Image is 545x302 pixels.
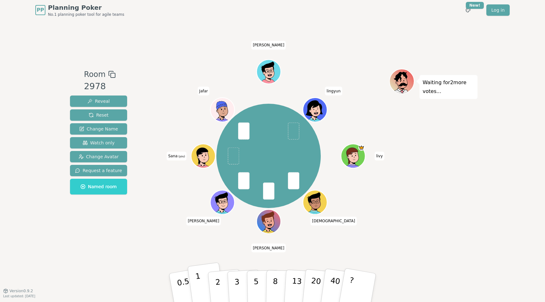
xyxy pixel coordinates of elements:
button: Reveal [70,96,127,107]
button: New! [462,4,474,16]
span: Reveal [87,98,110,104]
span: Click to change your name [375,152,384,160]
span: Change Avatar [79,154,119,160]
button: Watch only [70,137,127,148]
span: Room [84,69,105,80]
span: Watch only [83,140,115,146]
button: Version0.9.2 [3,288,33,293]
div: 2978 [84,80,115,93]
span: No.1 planning poker tool for agile teams [48,12,124,17]
span: Click to change your name [167,152,186,160]
p: Waiting for 2 more votes... [423,78,474,96]
button: Change Avatar [70,151,127,162]
button: Change Name [70,123,127,135]
span: Named room [80,183,117,190]
a: Log in [486,4,510,16]
button: Reset [70,109,127,121]
span: Click to change your name [251,243,286,252]
span: Click to change your name [310,217,356,225]
span: Click to change your name [186,217,221,225]
span: Click to change your name [251,41,286,49]
a: PPPlanning PokerNo.1 planning poker tool for agile teams [35,3,124,17]
span: Click to change your name [198,86,209,95]
span: PP [37,6,44,14]
span: Version 0.9.2 [9,288,33,293]
div: New! [466,2,484,9]
span: Change Name [79,126,118,132]
button: Named room [70,179,127,195]
span: Last updated: [DATE] [3,294,35,298]
button: Click to change your avatar [192,145,214,167]
span: Reset [89,112,108,118]
span: Planning Poker [48,3,124,12]
span: livy is the host [358,145,364,151]
span: Request a feature [75,167,122,174]
span: Click to change your name [325,86,342,95]
button: Request a feature [70,165,127,176]
span: (you) [178,155,185,158]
